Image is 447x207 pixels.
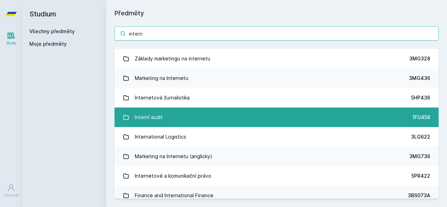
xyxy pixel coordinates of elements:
a: Internetová žurnalistika 5HP436 [115,88,439,108]
a: Marketing na Internetu 3MG436 [115,68,439,88]
a: Všechny předměty [29,28,75,34]
div: 3MG328 [409,55,430,62]
div: Marketing na Internetu [135,71,188,85]
div: Internetová žurnalistika [135,91,190,105]
div: Základy marketingu na internetu [135,52,210,66]
div: Uživatel [4,193,19,198]
div: International Logistics [135,130,186,144]
a: Základy marketingu na internetu 3MG328 [115,49,439,68]
a: Interní audit 1FU458 [115,108,439,127]
div: Study [6,40,16,46]
div: 5PR422 [411,172,430,179]
div: 3MG736 [409,153,430,160]
div: 3MG436 [409,75,430,82]
div: 3BS073A [408,192,430,199]
span: Moje předměty [29,40,67,47]
div: 1FU458 [412,114,430,121]
div: Finance and International Finance [135,188,213,202]
div: 3LG622 [411,133,430,140]
a: International Logistics 3LG622 [115,127,439,147]
div: Marketing na Internetu (anglicky) [135,149,212,163]
h1: Předměty [115,8,439,18]
div: Interní audit [135,110,163,124]
a: Marketing na Internetu (anglicky) 3MG736 [115,147,439,166]
input: Název nebo ident předmětu… [115,27,439,40]
div: Internetové a komunikační právo [135,169,211,183]
div: 5HP436 [411,94,430,101]
a: Uživatel [1,180,21,201]
a: Internetové a komunikační právo 5PR422 [115,166,439,186]
a: Finance and International Finance 3BS073A [115,186,439,205]
a: Study [1,28,21,49]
